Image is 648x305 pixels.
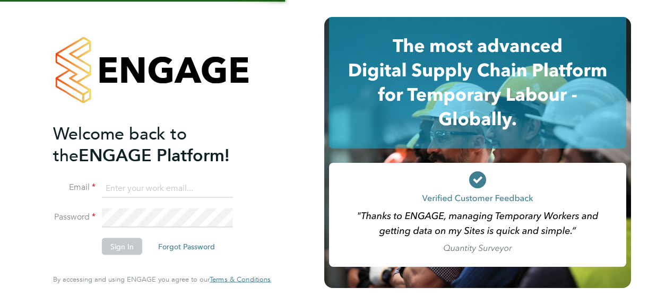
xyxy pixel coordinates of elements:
[53,182,96,193] label: Email
[53,275,271,284] span: By accessing and using ENGAGE you agree to our
[210,275,271,284] a: Terms & Conditions
[210,275,271,284] span: Terms & Conditions
[53,123,260,166] h2: ENGAGE Platform!
[53,123,187,165] span: Welcome back to the
[150,238,223,255] button: Forgot Password
[53,212,96,223] label: Password
[102,179,233,198] input: Enter your work email...
[102,238,142,255] button: Sign In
